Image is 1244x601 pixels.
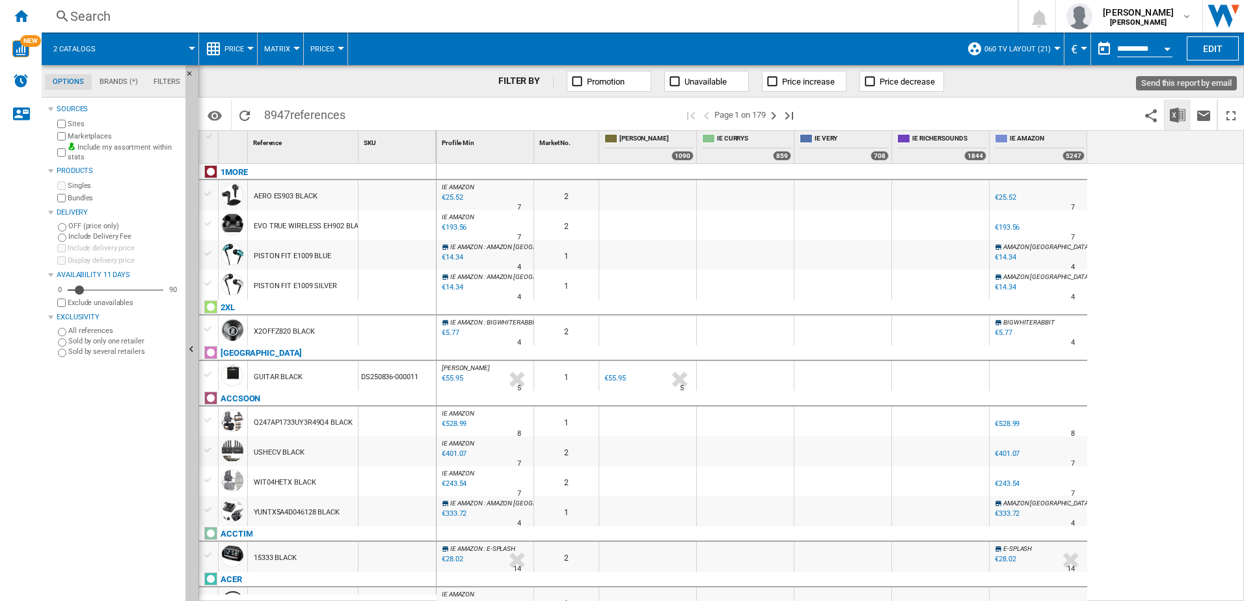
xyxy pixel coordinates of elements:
[1103,6,1174,19] span: [PERSON_NAME]
[912,134,986,145] span: IE RICHERSOUNDS
[250,131,358,151] div: Sort None
[58,338,66,347] input: Sold by only one retailer
[699,100,714,130] button: >Previous page
[1003,243,1090,250] span: AMAZON [GEOGRAPHIC_DATA]
[440,447,466,461] div: Last updated : Tuesday, 23 September 2025 00:32
[993,477,1020,490] div: €243.54
[53,33,109,65] button: 2 catalogs
[442,410,474,417] span: IE AMAZON
[310,45,334,53] span: Prices
[1071,487,1075,500] div: Delivery Time : 7 days
[967,33,1057,65] div: 060 TV Layout (21)
[534,210,599,240] div: 2
[57,132,66,140] input: Marketplaces
[202,103,228,127] button: Options
[254,498,340,528] div: YUNTX5A4D046128 BLACK
[57,194,66,202] input: Bundles
[250,131,358,151] div: Reference Sort None
[442,213,474,220] span: IE AMAZON
[766,100,781,130] button: Next page
[517,487,521,500] div: Delivery Time : 7 days
[1003,545,1032,552] span: E-SPLASH
[442,183,474,191] span: IE AMAZON
[684,77,727,87] span: Unavailable
[440,507,466,520] div: Last updated : Tuesday, 23 September 2025 00:16
[57,144,66,161] input: Include my assortment within stats
[1003,273,1090,280] span: AMAZON [GEOGRAPHIC_DATA]
[57,244,66,252] input: Include delivery price
[206,33,250,65] div: Price
[619,134,694,145] span: [PERSON_NAME]
[1091,36,1117,62] button: md-calendar
[57,104,180,114] div: Sources
[224,45,244,53] span: Price
[258,100,352,127] span: 8947
[517,261,521,274] div: Delivery Time : 4 days
[1071,201,1075,214] div: Delivery Time : 7 days
[70,7,984,25] div: Search
[450,243,483,250] span: IE AMAZON
[517,336,521,349] div: Delivery Time : 4 days
[57,166,180,176] div: Products
[717,134,791,145] span: IE CURRYS
[762,71,846,92] button: Price increase
[185,65,201,88] button: Hide
[20,35,41,47] span: NEW
[442,440,474,447] span: IE AMAZON
[602,372,625,385] div: €55.95
[55,285,65,295] div: 0
[880,77,935,87] span: Price decrease
[993,221,1020,234] div: €193.56
[1071,231,1075,244] div: Delivery Time : 7 days
[440,477,466,490] div: Last updated : Tuesday, 23 September 2025 00:19
[361,131,436,151] div: SKU Sort None
[773,151,791,161] div: 859 offers sold by IE CURRYS
[68,181,180,191] label: Singles
[440,418,466,431] div: Last updated : Tuesday, 23 September 2025 00:34
[517,427,521,440] div: Delivery Time : 8 days
[57,299,66,307] input: Display delivery price
[68,243,180,253] label: Include delivery price
[699,131,794,163] div: IE CURRYS 859 offers sold by IE CURRYS
[1064,33,1091,65] md-menu: Currency
[450,500,483,507] span: IE AMAZON
[781,100,797,130] button: Last page
[254,317,315,347] div: X2OFFZ820 BLACK
[68,256,180,265] label: Display delivery price
[995,283,1016,291] div: €14.34
[1062,151,1085,161] div: 5247 offers sold by IE AMAZON
[264,45,290,53] span: Matrix
[1071,261,1075,274] div: Delivery Time : 4 days
[993,281,1016,294] div: €14.34
[58,349,66,357] input: Sold by several retailers
[440,372,463,385] div: Last updated : Tuesday, 23 September 2025 07:50
[1003,319,1055,326] span: BIGWHITERABBIT
[714,100,766,130] span: Page 1 on 179
[224,33,250,65] button: Price
[680,382,684,395] div: Delivery Time : 5 days
[1071,336,1075,349] div: Delivery Time : 4 days
[1071,33,1084,65] div: €
[534,180,599,210] div: 2
[57,256,66,265] input: Display delivery price
[68,232,180,241] label: Include Delivery Fee
[984,45,1051,53] span: 060 TV Layout (21)
[450,273,483,280] span: IE AMAZON
[587,77,625,87] span: Promotion
[1071,457,1075,470] div: Delivery Time : 7 days
[440,221,466,234] div: Last updated : Tuesday, 23 September 2025 00:20
[92,74,146,90] md-tab-item: Brands (*)
[45,74,92,90] md-tab-item: Options
[534,466,599,496] div: 2
[440,191,463,204] div: Last updated : Tuesday, 23 September 2025 00:10
[221,526,252,542] div: Click to filter on that brand
[440,553,463,566] div: Last updated : Tuesday, 23 September 2025 00:07
[253,139,282,146] span: Reference
[993,418,1020,431] div: €528.99
[534,407,599,436] div: 1
[1071,517,1075,530] div: Delivery Time : 4 days
[993,327,1012,340] div: €5.77
[68,336,180,346] label: Sold by only one retailer
[358,361,436,391] div: DS250836-000011
[993,507,1020,520] div: €333.72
